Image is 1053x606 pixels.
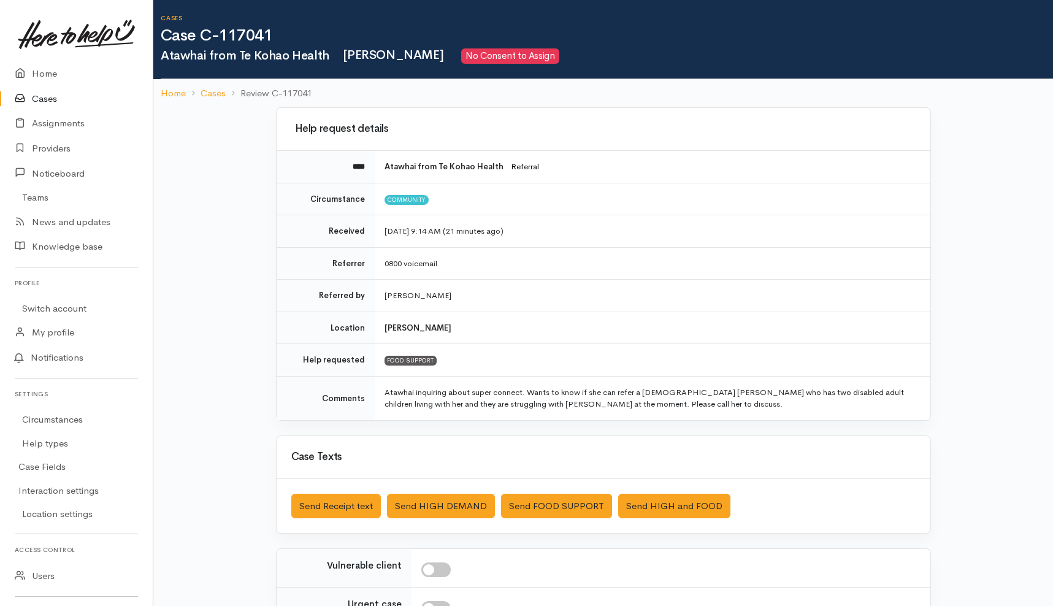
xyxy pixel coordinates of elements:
[226,86,312,101] li: Review C-117041
[15,542,138,558] h6: Access control
[277,183,375,215] td: Circumstance
[161,48,1053,64] h2: Atawhai from Te Kohao Health
[375,376,930,420] td: Atawhai inquiring about super connect. Wants to know if she can refer a [DEMOGRAPHIC_DATA] [PERSO...
[291,123,916,135] h3: Help request details
[337,47,443,63] span: [PERSON_NAME]
[161,86,186,101] a: Home
[375,280,930,312] td: [PERSON_NAME]
[385,356,437,366] div: FOOD SUPPORT
[291,494,381,519] button: Send Receipt text
[387,494,495,519] button: Send HIGH DEMAND
[277,344,375,377] td: Help requested
[277,215,375,248] td: Received
[161,15,1053,21] h6: Cases
[15,275,138,291] h6: Profile
[153,79,1053,108] nav: breadcrumb
[385,195,429,205] span: Community
[291,451,916,463] h3: Case Texts
[277,247,375,280] td: Referrer
[507,161,539,172] span: Referral
[618,494,730,519] button: Send HIGH and FOOD
[385,323,451,333] b: [PERSON_NAME]
[277,280,375,312] td: Referred by
[327,559,402,573] label: Vulnerable client
[277,376,375,420] td: Comments
[375,247,930,280] td: 0800 voicemail
[161,27,1053,45] h1: Case C-117041
[385,161,504,172] b: Atawhai from Te Kohao Health
[201,86,226,101] a: Cases
[461,48,559,64] span: No Consent to Assign
[15,386,138,402] h6: Settings
[375,215,930,248] td: [DATE] 9:14 AM (21 minutes ago)
[277,312,375,344] td: Location
[501,494,612,519] button: Send FOOD SUPPORT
